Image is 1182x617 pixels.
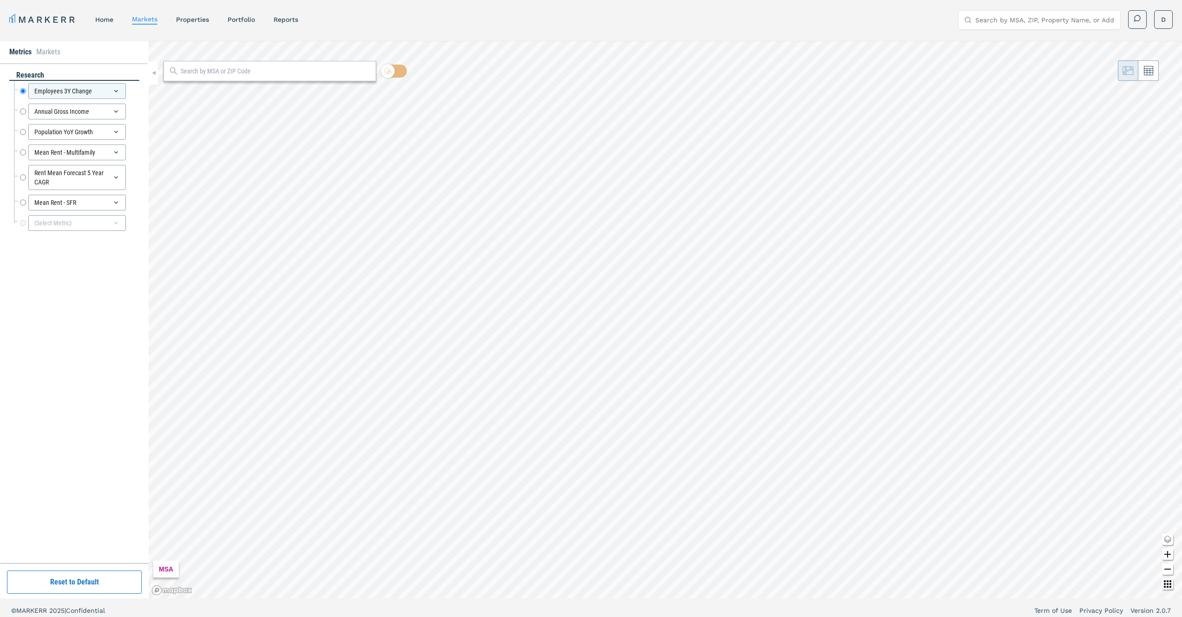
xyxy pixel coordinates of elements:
[28,104,126,119] div: Annual Gross Income
[1162,578,1173,590] button: Other options map button
[66,607,105,614] span: Confidential
[151,585,192,596] a: Mapbox logo
[153,561,179,578] div: MSA
[975,11,1115,29] input: Search by MSA, ZIP, Property Name, or Address
[274,16,298,23] a: reports
[9,46,32,58] li: Metrics
[181,66,372,76] input: Search by MSA or ZIP Code
[9,70,139,81] div: research
[28,215,126,231] div: (Select Metric)
[7,571,142,594] button: Reset to Default
[176,16,209,23] a: properties
[1154,10,1173,29] button: D
[132,15,157,23] a: markets
[1162,564,1173,575] button: Zoom out map button
[1034,606,1072,615] a: Term of Use
[1130,606,1171,615] a: Version 2.0.7
[9,13,77,26] a: MARKERR
[28,83,126,99] div: Employees 3Y Change
[49,607,66,614] span: 2025 |
[11,607,16,614] span: ©
[28,144,126,160] div: Mean Rent - Multifamily
[16,607,49,614] span: MARKERR
[95,16,113,23] a: home
[36,46,60,58] li: Markets
[149,41,1182,598] canvas: Map
[1161,15,1166,24] span: D
[228,16,255,23] a: Portfolio
[28,195,126,210] div: Mean Rent - SFR
[28,165,126,190] div: Rent Mean Forecast 5 Year CAGR
[1079,606,1123,615] a: Privacy Policy
[1162,549,1173,560] button: Zoom in map button
[28,124,126,140] div: Population YoY Growth
[1162,534,1173,545] button: Change style map button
